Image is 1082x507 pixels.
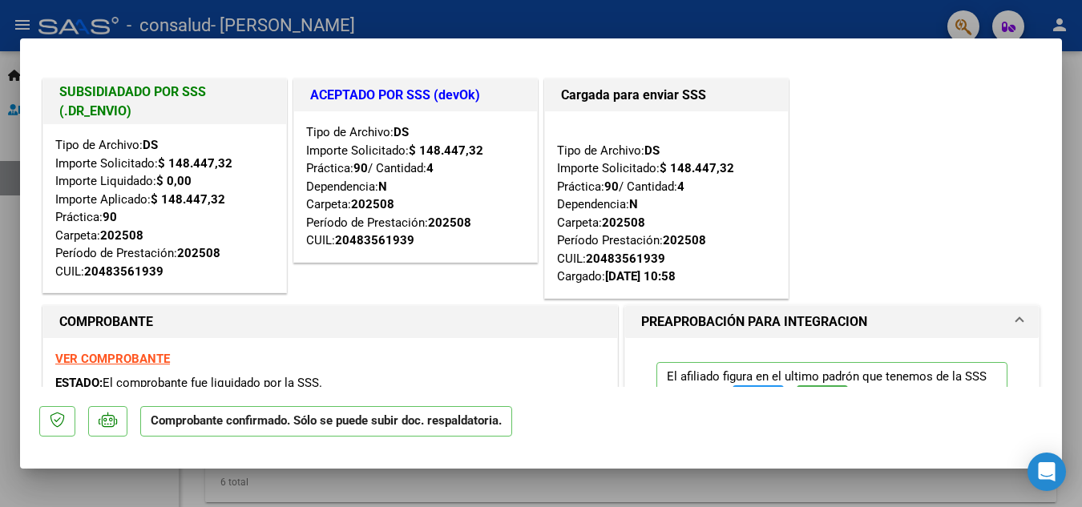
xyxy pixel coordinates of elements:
strong: 90 [353,161,368,175]
strong: DS [644,143,660,158]
div: 20483561939 [335,231,414,250]
p: Comprobante confirmado. Sólo se puede subir doc. respaldatoria. [140,406,512,437]
strong: 202508 [177,246,220,260]
span: El comprobante fue liquidado por la SSS. [103,376,322,390]
strong: $ 0,00 [156,174,192,188]
strong: $ 148.447,32 [660,161,734,175]
strong: [DATE] 10:58 [605,269,676,284]
strong: 202508 [428,215,471,230]
strong: 4 [426,161,434,175]
strong: COMPROBANTE [59,314,153,329]
h1: SUBSIDIADADO POR SSS (.DR_ENVIO) [59,82,270,121]
h1: Cargada para enviar SSS [561,86,772,105]
strong: $ 148.447,32 [409,143,483,158]
strong: 202508 [351,197,394,211]
strong: DS [394,125,409,139]
h1: PREAPROBACIÓN PARA INTEGRACION [641,312,867,332]
p: El afiliado figura en el ultimo padrón que tenemos de la SSS de [656,362,1007,422]
button: SSS [797,385,848,415]
strong: $ 148.447,32 [158,156,232,171]
div: Tipo de Archivo: Importe Solicitado: Importe Liquidado: Importe Aplicado: Práctica: Carpeta: Perí... [55,136,274,280]
strong: 4 [677,179,684,194]
div: 20483561939 [586,250,665,268]
div: Open Intercom Messenger [1027,453,1066,491]
div: Tipo de Archivo: Importe Solicitado: Práctica: / Cantidad: Dependencia: Carpeta: Período de Prest... [306,123,525,250]
strong: 202508 [100,228,143,243]
button: FTP [733,385,784,415]
div: 20483561939 [84,263,164,281]
div: Tipo de Archivo: Importe Solicitado: Práctica: / Cantidad: Dependencia: Carpeta: Período Prestaci... [557,123,776,286]
a: VER COMPROBANTE [55,352,170,366]
h1: ACEPTADO POR SSS (devOk) [310,86,521,105]
strong: $ 148.447,32 [151,192,225,207]
span: ESTADO: [55,376,103,390]
mat-expansion-panel-header: PREAPROBACIÓN PARA INTEGRACION [625,306,1039,338]
strong: 202508 [602,215,645,230]
strong: 90 [604,179,619,194]
strong: N [629,197,638,211]
strong: N [378,179,387,194]
strong: DS [143,138,158,152]
strong: 90 [103,210,117,224]
strong: 202508 [663,233,706,247]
